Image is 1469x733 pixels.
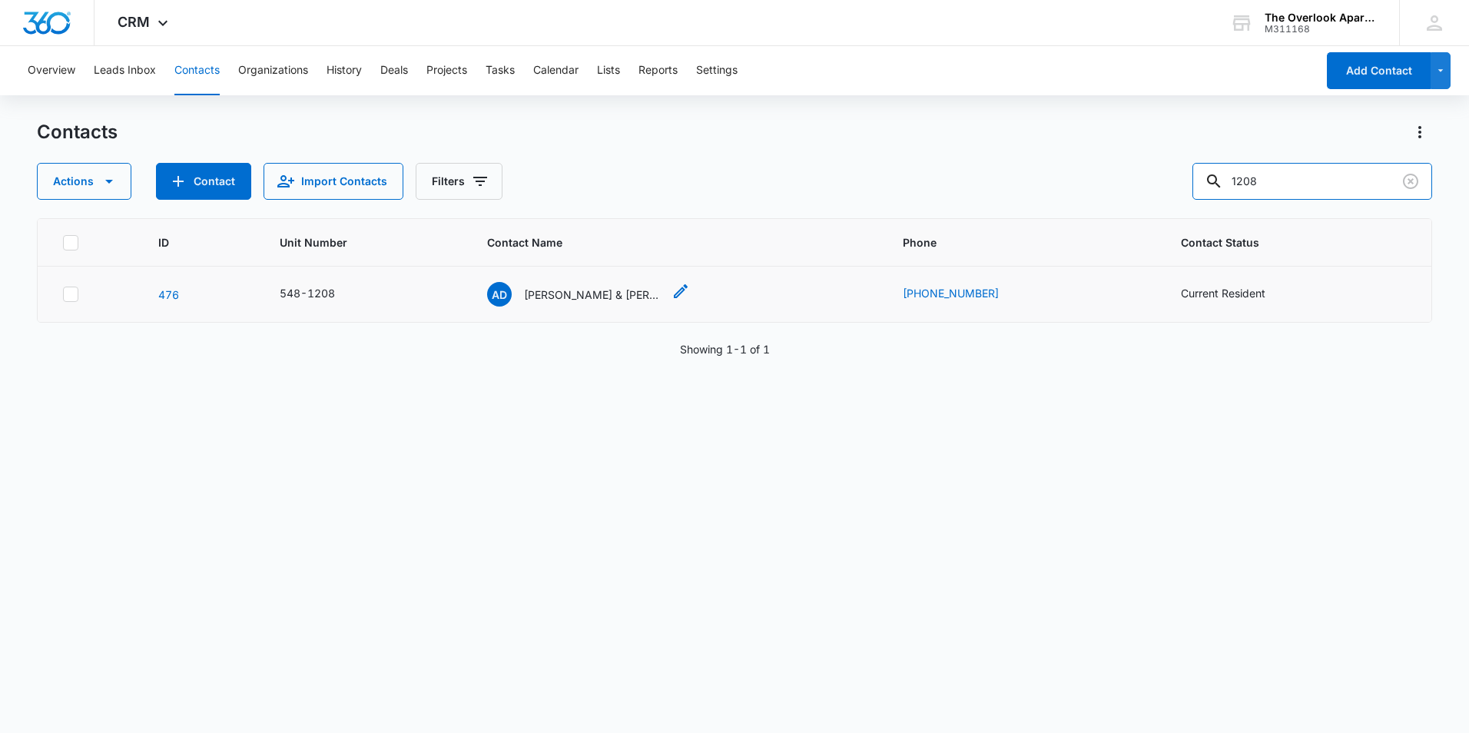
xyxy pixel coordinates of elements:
[903,234,1122,250] span: Phone
[94,46,156,95] button: Leads Inbox
[1181,285,1293,303] div: Contact Status - Current Resident - Select to Edit Field
[533,46,579,95] button: Calendar
[696,46,738,95] button: Settings
[524,287,662,303] p: [PERSON_NAME] & [PERSON_NAME]
[174,46,220,95] button: Contacts
[1181,234,1384,250] span: Contact Status
[487,282,690,307] div: Contact Name - Ashley Dibble & Steven Scribner - Select to Edit Field
[597,46,620,95] button: Lists
[1265,12,1377,24] div: account name
[416,163,502,200] button: Filters
[28,46,75,95] button: Overview
[638,46,678,95] button: Reports
[1181,285,1265,301] div: Current Resident
[903,285,1026,303] div: Phone - 7202918202 - Select to Edit Field
[380,46,408,95] button: Deals
[903,285,999,301] a: [PHONE_NUMBER]
[280,285,363,303] div: Unit Number - 548-1208 - Select to Edit Field
[158,288,179,301] a: Navigate to contact details page for Ashley Dibble & Steven Scribner
[327,46,362,95] button: History
[118,14,150,30] span: CRM
[37,121,118,144] h1: Contacts
[238,46,308,95] button: Organizations
[280,285,335,301] div: 548-1208
[156,163,251,200] button: Add Contact
[1327,52,1431,89] button: Add Contact
[158,234,221,250] span: ID
[280,234,450,250] span: Unit Number
[487,282,512,307] span: AD
[1265,24,1377,35] div: account id
[264,163,403,200] button: Import Contacts
[1192,163,1432,200] input: Search Contacts
[1398,169,1423,194] button: Clear
[680,341,770,357] p: Showing 1-1 of 1
[486,46,515,95] button: Tasks
[1408,120,1432,144] button: Actions
[426,46,467,95] button: Projects
[37,163,131,200] button: Actions
[487,234,844,250] span: Contact Name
